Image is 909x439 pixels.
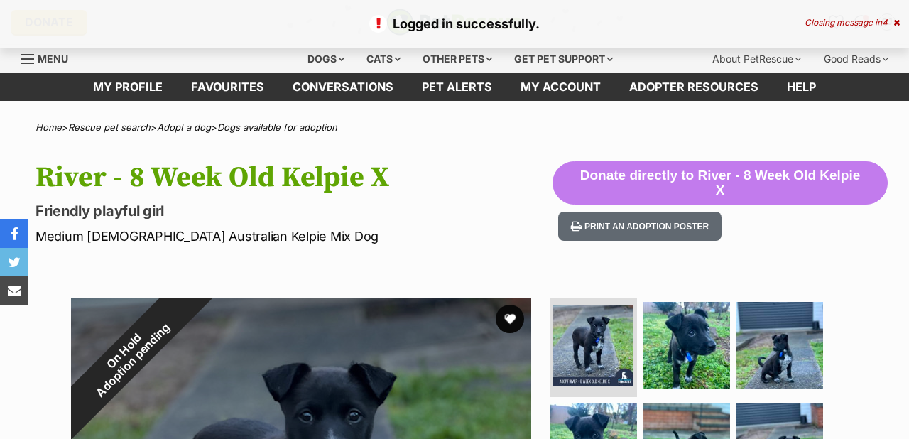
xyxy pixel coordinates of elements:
[356,45,410,73] div: Cats
[79,73,177,101] a: My profile
[36,121,62,133] a: Home
[558,212,722,241] button: Print an adoption poster
[157,121,211,133] a: Adopt a dog
[506,73,615,101] a: My account
[21,45,78,70] a: Menu
[88,315,179,406] span: Adoption pending
[553,305,633,386] img: Photo of River 8 Week Old Kelpie X
[553,161,888,205] button: Donate directly to River - 8 Week Old Kelpie X
[814,45,898,73] div: Good Reads
[177,73,278,101] a: Favourites
[278,73,408,101] a: conversations
[14,14,895,33] p: Logged in successfully.
[36,227,553,246] p: Medium [DEMOGRAPHIC_DATA] Australian Kelpie Mix Dog
[68,121,151,133] a: Rescue pet search
[805,18,900,28] div: Closing message in
[38,53,68,65] span: Menu
[36,161,553,194] h1: River - 8 Week Old Kelpie X
[36,201,553,221] p: Friendly playful girl
[773,73,830,101] a: Help
[496,305,524,333] button: favourite
[217,121,337,133] a: Dogs available for adoption
[736,302,823,389] img: Photo of River 8 Week Old Kelpie X
[504,45,623,73] div: Get pet support
[643,302,730,389] img: Photo of River 8 Week Old Kelpie X
[298,45,354,73] div: Dogs
[882,17,888,28] span: 4
[408,73,506,101] a: Pet alerts
[702,45,811,73] div: About PetRescue
[615,73,773,101] a: Adopter resources
[413,45,502,73] div: Other pets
